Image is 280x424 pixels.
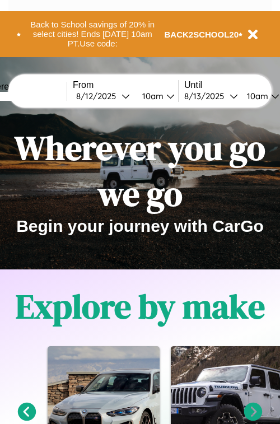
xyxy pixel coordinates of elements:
div: 8 / 12 / 2025 [76,91,122,101]
button: Back to School savings of 20% in select cities! Ends [DATE] 10am PT.Use code: [21,17,165,52]
div: 10am [241,91,271,101]
div: 10am [137,91,166,101]
h1: Explore by make [16,283,265,329]
button: 10am [133,90,178,102]
div: 8 / 13 / 2025 [184,91,230,101]
b: BACK2SCHOOL20 [165,30,239,39]
label: From [73,80,178,90]
button: 8/12/2025 [73,90,133,102]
